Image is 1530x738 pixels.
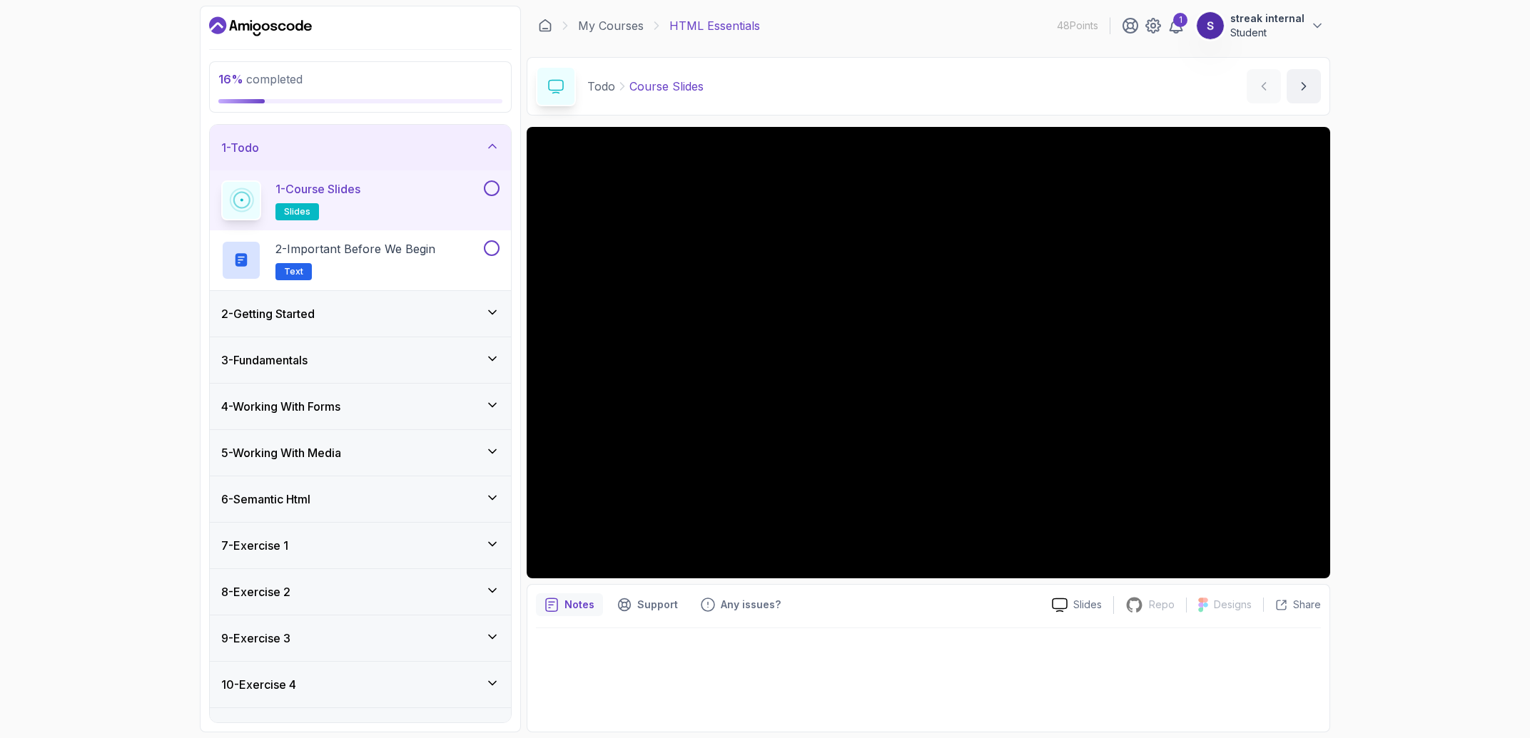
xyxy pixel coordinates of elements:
[210,615,511,661] button: 9-Exercise 3
[1057,19,1098,33] p: 48 Points
[637,598,678,612] p: Support
[221,491,310,508] h3: 6 - Semantic Html
[284,266,303,277] span: Text
[210,125,511,170] button: 1-Todo
[210,476,511,522] button: 6-Semantic Html
[275,180,360,198] p: 1 - Course Slides
[221,583,290,600] h3: 8 - Exercise 2
[1214,598,1252,612] p: Designs
[1167,17,1185,34] a: 1
[564,598,594,612] p: Notes
[221,630,290,647] h3: 9 - Exercise 3
[1040,598,1113,613] a: Slides
[1470,681,1516,724] iframe: chat widget
[210,523,511,568] button: 7-Exercise 1
[218,72,243,86] span: 16 %
[221,240,500,280] button: 2-Important Before We BeginText
[669,17,760,34] p: HTML Essentials
[210,662,511,707] button: 10-Exercise 4
[221,139,259,156] h3: 1 - Todo
[221,444,341,461] h3: 5 - Working With Media
[1196,11,1324,40] button: user profile imagestreak internalStudent
[221,676,296,693] h3: 10 - Exercise 4
[221,398,340,415] h3: 4 - Working With Forms
[538,19,552,33] a: Dashboard
[721,598,781,612] p: Any issues?
[221,537,288,554] h3: 7 - Exercise 1
[1230,11,1304,26] p: streak internal
[210,569,511,615] button: 8-Exercise 2
[587,78,615,95] p: Todo
[210,337,511,383] button: 3-Fundamentals
[1259,376,1516,674] iframe: chat widget
[221,180,500,220] button: 1-Course Slidesslides
[221,352,308,369] h3: 3 - Fundamentals
[1073,598,1102,612] p: Slides
[578,17,644,34] a: My Courses
[536,593,603,616] button: notes button
[210,291,511,337] button: 2-Getting Started
[1247,69,1281,103] button: previous content
[1197,12,1224,39] img: user profile image
[1287,69,1321,103] button: next content
[1149,598,1175,612] p: Repo
[692,593,789,616] button: Feedback button
[609,593,687,616] button: Support button
[284,206,310,217] span: slides
[1230,26,1304,40] p: Student
[275,240,435,257] p: 2 - Important Before We Begin
[1173,13,1187,27] div: 1
[221,305,315,322] h3: 2 - Getting Started
[210,430,511,476] button: 5-Working With Media
[218,72,303,86] span: completed
[629,78,704,95] p: Course Slides
[209,15,312,38] a: Dashboard
[210,384,511,429] button: 4-Working With Forms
